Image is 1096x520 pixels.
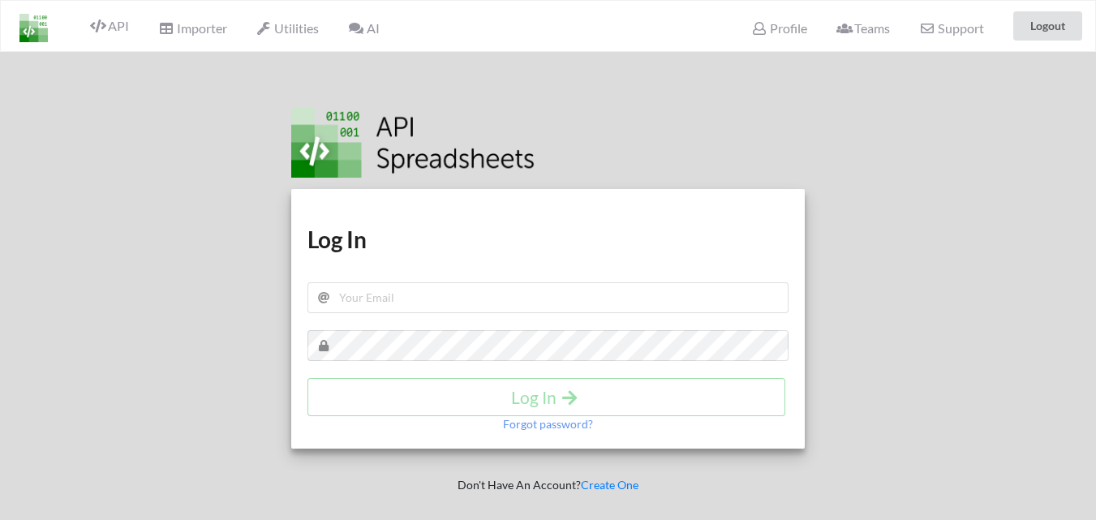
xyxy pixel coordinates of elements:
[581,478,638,492] a: Create One
[919,22,983,35] span: Support
[1013,11,1082,41] button: Logout
[90,18,129,33] span: API
[307,225,789,254] h1: Log In
[751,20,806,36] span: Profile
[307,282,789,313] input: Your Email
[836,20,890,36] span: Teams
[158,20,226,36] span: Importer
[280,477,816,493] p: Don't Have An Account?
[291,107,535,178] img: Logo.png
[256,20,319,36] span: Utilities
[503,416,593,432] p: Forgot password?
[348,20,379,36] span: AI
[19,14,48,42] img: LogoIcon.png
